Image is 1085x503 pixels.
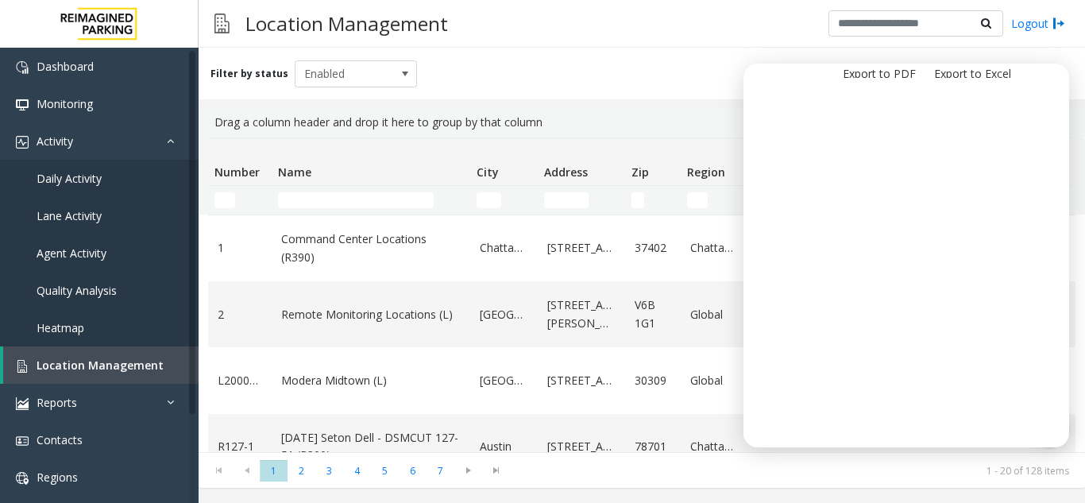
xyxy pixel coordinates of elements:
span: Go to the next page [458,464,479,477]
span: City [477,164,499,180]
span: Page 4 [343,460,371,482]
span: Number [214,164,260,180]
span: Page 3 [315,460,343,482]
a: Chattanooga [480,239,528,257]
td: Region Filter [681,186,744,215]
label: Filter by status [210,67,288,81]
a: Command Center Locations (R390) [281,230,461,266]
span: Page 6 [399,460,427,482]
span: Agent Activity [37,246,106,261]
span: Region [687,164,725,180]
a: Austin [480,438,528,455]
a: Remote Monitoring Locations (L) [281,306,461,323]
a: Logout [1011,15,1065,32]
span: Address [544,164,588,180]
a: 37402 [635,239,671,257]
span: Heatmap [37,320,84,335]
img: pageIcon [214,4,230,43]
span: Go to the next page [454,459,482,482]
td: Address Filter [538,186,625,215]
span: Zip [631,164,649,180]
span: Activity [37,133,73,149]
span: Go to the last page [485,464,507,477]
span: Daily Activity [37,171,102,186]
input: Zip Filter [631,192,644,208]
div: Drag a column header and drop it here to group by that column [208,107,1075,137]
input: Address Filter [544,192,589,208]
img: 'icon' [16,435,29,447]
button: Export to PDF [836,63,922,85]
img: 'icon' [16,136,29,149]
input: City Filter [477,192,501,208]
input: Number Filter [214,192,235,208]
a: Modera Midtown (L) [281,372,461,389]
a: L20000500 [218,372,262,389]
a: [GEOGRAPHIC_DATA] [480,306,528,323]
a: Global [690,372,735,389]
span: Go to the last page [482,459,510,482]
span: Dashboard [37,59,94,74]
a: Global [690,306,735,323]
span: Page 1 [260,460,288,482]
td: Name Filter [272,186,470,215]
td: Number Filter [208,186,272,215]
img: 'icon' [16,397,29,410]
img: 'icon' [16,99,29,111]
img: 'icon' [16,61,29,74]
span: Page 2 [288,460,315,482]
a: Chattanooga [690,438,735,455]
a: R127-1 [218,438,262,455]
button: Export to Excel [928,63,1017,85]
a: [STREET_ADDRESS][PERSON_NAME] [547,296,616,332]
a: [DATE] Seton Dell - DSMCUT 127-51 (R390) [281,429,461,465]
a: 1 [218,239,262,257]
td: City Filter [470,186,538,215]
div: Data table [199,137,1085,452]
span: Enabled [295,61,392,87]
input: Name Filter [278,192,434,208]
a: 2 [218,306,262,323]
a: 30309 [635,372,671,389]
span: Contacts [37,432,83,447]
span: Regions [37,470,78,485]
span: Location Management [37,358,164,373]
span: Page 7 [427,460,454,482]
img: logout [1052,15,1065,32]
span: Name [278,164,311,180]
span: Monitoring [37,96,93,111]
span: Page 5 [371,460,399,482]
a: Location Management [3,346,199,384]
a: [GEOGRAPHIC_DATA] [480,372,528,389]
kendo-pager-info: 1 - 20 of 128 items [519,464,1069,478]
a: 78701 [635,438,671,455]
a: [STREET_ADDRESS] [547,438,616,455]
img: 'icon' [16,360,29,373]
a: V6B 1G1 [635,296,671,332]
input: Region Filter [687,192,708,208]
a: [STREET_ADDRESS] [547,372,616,389]
span: Quality Analysis [37,283,117,298]
td: Zip Filter [625,186,681,215]
img: 'icon' [16,472,29,485]
a: [STREET_ADDRESS] [547,239,616,257]
span: Reports [37,395,77,410]
a: Chattanooga [690,239,735,257]
h3: Location Management [237,4,456,43]
span: Lane Activity [37,208,102,223]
